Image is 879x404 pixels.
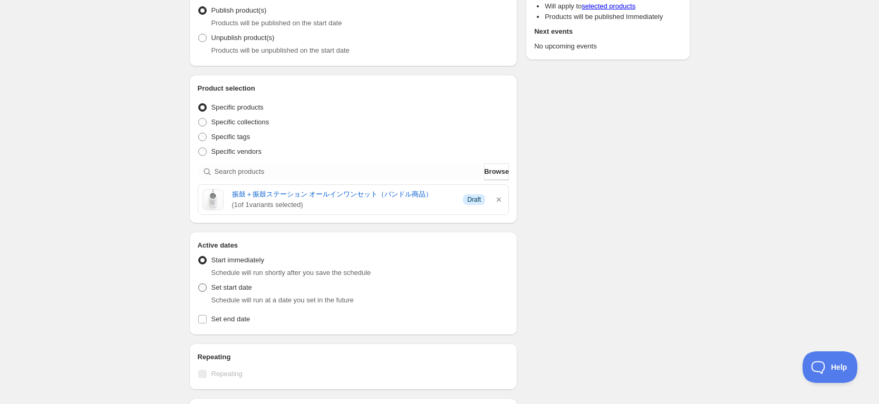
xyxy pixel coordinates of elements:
[211,296,354,304] span: Schedule will run at a date you set in the future
[211,118,269,126] span: Specific collections
[534,41,681,52] p: No upcoming events
[211,370,243,378] span: Repeating
[211,269,371,277] span: Schedule will run shortly after you save the schedule
[211,256,264,264] span: Start immediately
[545,1,681,12] li: Will apply to
[211,147,262,155] span: Specific vendors
[803,351,858,383] iframe: Toggle Customer Support
[198,240,509,251] h2: Active dates
[215,163,482,180] input: Search products
[198,83,509,94] h2: Product selection
[211,103,264,111] span: Specific products
[211,133,250,141] span: Specific tags
[484,166,509,177] span: Browse
[211,19,342,27] span: Products will be published on the start date
[534,26,681,37] h2: Next events
[582,2,635,10] a: selected products
[232,200,455,210] span: ( 1 of 1 variants selected)
[211,283,252,291] span: Set start date
[232,189,455,200] a: 振鼓＋振鼓ステーション オールインワンセット（バンドル商品）
[211,6,267,14] span: Publish product(s)
[211,34,275,42] span: Unpublish product(s)
[545,12,681,22] li: Products will be published Immediately
[467,195,481,204] span: Draft
[484,163,509,180] button: Browse
[198,352,509,362] h2: Repeating
[211,315,250,323] span: Set end date
[211,46,350,54] span: Products will be unpublished on the start date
